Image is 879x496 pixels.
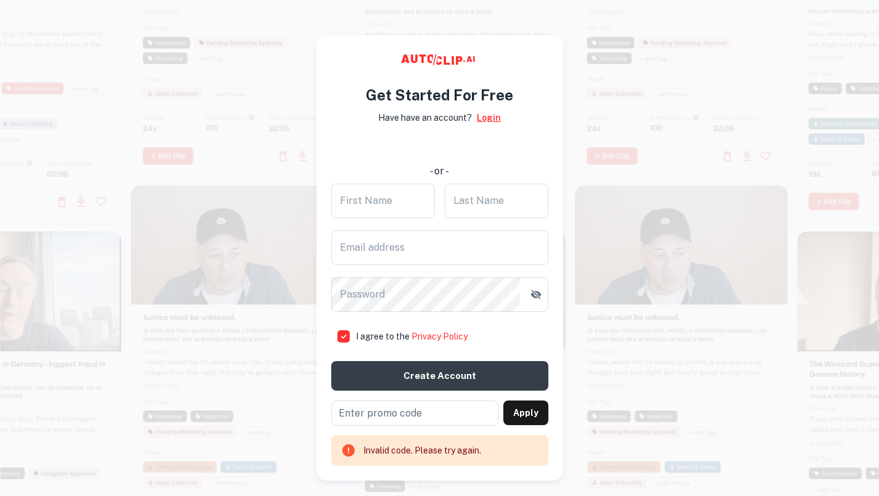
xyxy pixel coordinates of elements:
[326,133,554,160] iframe: “使用 Google 账号登录”按钮
[331,400,498,426] input: Enter promo code
[356,331,468,341] span: I agree to the
[363,439,481,462] div: Invalid code. Please try again.
[503,400,548,425] button: Apply
[411,331,468,341] a: Privacy Policy
[332,133,548,160] div: 使用 Google 账号登录。在新标签页中打开
[331,361,548,391] button: Create account
[332,164,548,179] div: - or -
[477,111,501,124] a: Login
[378,111,472,124] p: Have have an account?
[366,84,513,106] h4: Get Started For Free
